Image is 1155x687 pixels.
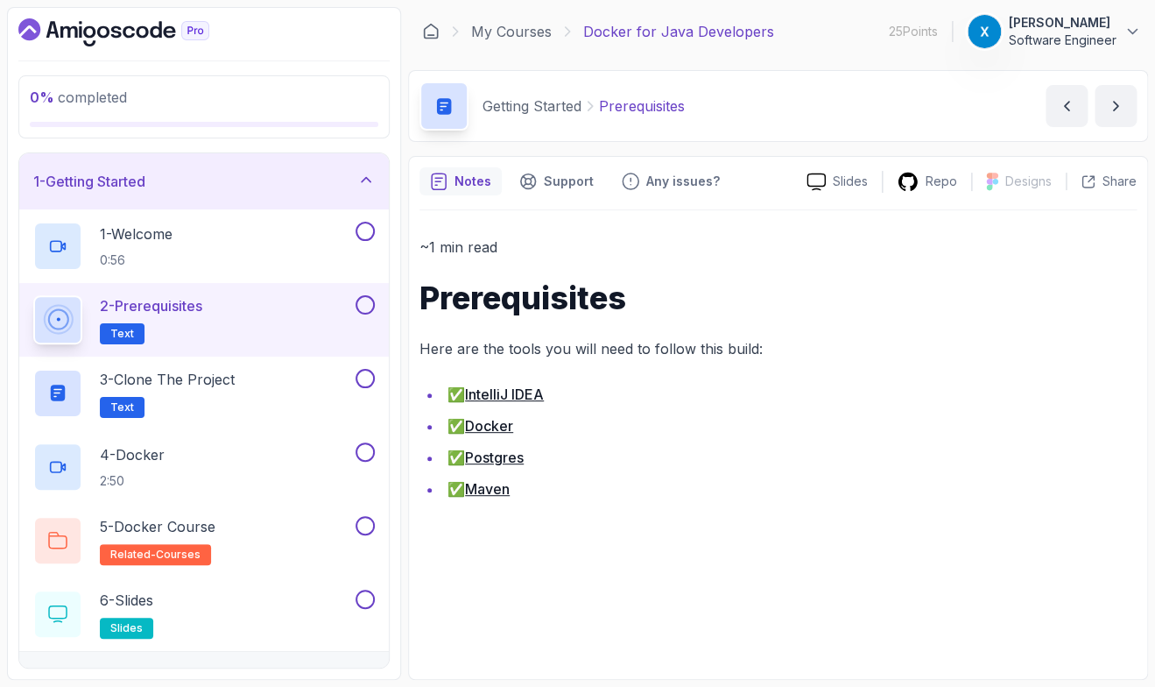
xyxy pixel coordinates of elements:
span: Text [110,327,134,341]
p: Designs [1005,173,1052,190]
p: Repo [926,173,957,190]
p: Share [1102,173,1137,190]
span: 0 % [30,89,54,106]
p: Getting Started [482,96,581,117]
img: user profile image [968,15,1001,48]
a: Maven [465,480,510,498]
a: Docker [465,417,513,435]
button: Feedback button [611,167,730,195]
li: ✅ [442,414,1137,438]
button: 2-PrerequisitesText [33,295,375,344]
button: 1-Welcome0:56 [33,222,375,271]
button: Support button [509,167,604,195]
p: [PERSON_NAME] [1009,14,1116,32]
span: slides [110,621,143,635]
button: 4-Docker2:50 [33,443,375,492]
p: ~1 min read [419,235,1137,259]
a: My Courses [471,21,552,42]
p: 2:50 [100,472,165,490]
button: notes button [419,167,502,195]
a: Postgres [465,449,524,466]
p: Prerequisites [599,96,685,117]
p: 5 - Docker Course [100,516,215,537]
button: previous content [1046,85,1088,127]
p: 1 - Welcome [100,223,173,244]
p: 0:56 [100,251,173,269]
a: Dashboard [18,18,250,46]
h1: Prerequisites [419,280,1137,315]
a: Repo [883,171,971,193]
button: 5-Docker Courserelated-courses [33,516,375,565]
span: related-courses [110,548,201,562]
p: Software Engineer [1009,32,1116,49]
button: 1-Getting Started [19,153,389,209]
button: next content [1095,85,1137,127]
p: 2 - Prerequisites [100,295,202,316]
p: Notes [454,173,491,190]
button: 6-Slidesslides [33,590,375,639]
a: Dashboard [422,23,440,40]
a: IntelliJ IDEA [465,386,544,403]
p: Here are the tools you will need to follow this build: [419,336,1137,361]
p: Any issues? [646,173,720,190]
p: Docker for Java Developers [583,21,774,42]
li: ✅ [442,477,1137,501]
h3: 1 - Getting Started [33,171,145,192]
a: Slides [792,173,882,191]
li: ✅ [442,382,1137,407]
p: 25 Points [889,23,938,40]
button: user profile image[PERSON_NAME]Software Engineer [967,14,1141,49]
p: 6 - Slides [100,590,153,611]
p: 3 - Clone the Project [100,369,235,390]
button: Share [1066,173,1137,190]
p: Support [544,173,594,190]
button: 3-Clone the ProjectText [33,369,375,418]
p: 4 - Docker [100,444,165,465]
p: Slides [833,173,868,190]
span: Text [110,400,134,414]
li: ✅ [442,445,1137,470]
span: completed [30,89,127,106]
